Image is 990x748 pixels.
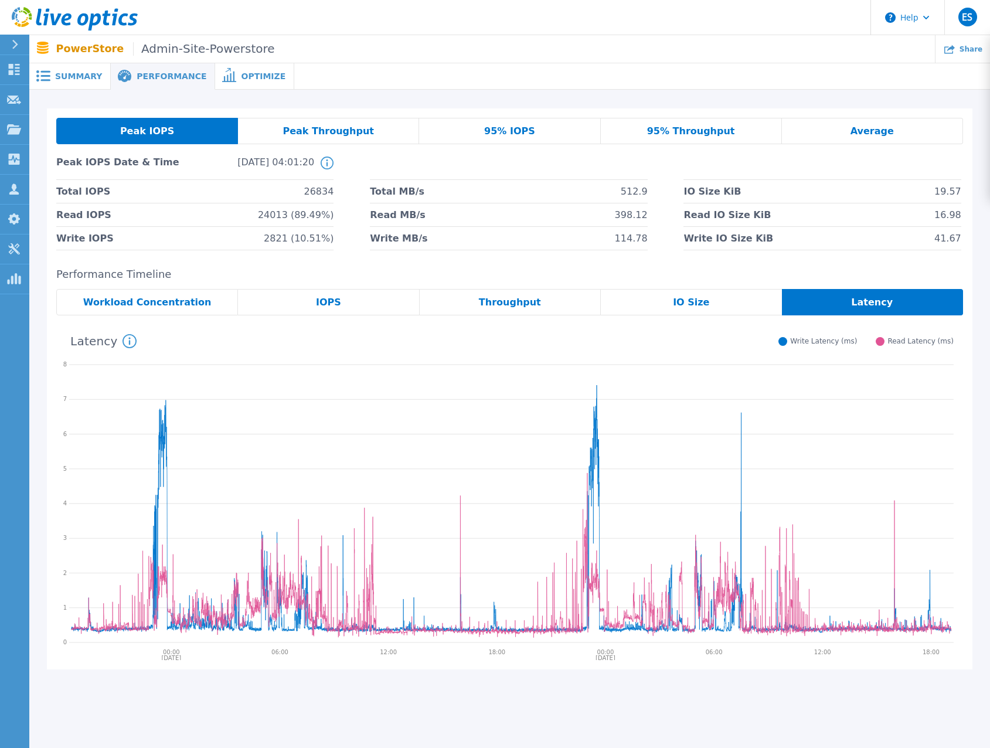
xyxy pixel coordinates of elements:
span: IO Size [673,298,709,307]
span: [DATE] 04:01:20 [185,157,314,179]
span: IOPS [316,298,341,307]
span: ES [962,12,972,22]
text: [DATE] [597,655,617,661]
span: 512.9 [621,180,648,203]
span: 19.57 [934,180,961,203]
span: Write MB/s [370,227,427,250]
span: Performance [137,72,206,80]
text: 0 [63,639,67,645]
span: 24013 (89.49%) [258,203,334,226]
span: Average [850,127,894,136]
span: Read MB/s [370,203,425,226]
span: Peak IOPS [120,127,174,136]
span: 41.67 [934,227,961,250]
span: Read IO Size KiB [683,203,771,226]
text: 1 [63,604,67,611]
span: 95% Throughput [647,127,735,136]
span: Peak Throughput [283,127,374,136]
h4: Latency [70,334,136,348]
span: 398.12 [615,203,648,226]
span: Share [960,46,982,53]
span: Peak IOPS Date & Time [56,157,185,179]
span: 95% IOPS [484,127,535,136]
span: 2821 (10.51%) [264,227,334,250]
text: 06:00 [706,649,723,655]
text: 12:00 [815,649,832,655]
span: Total IOPS [56,180,110,203]
text: 00:00 [163,649,180,655]
span: Write IOPS [56,227,114,250]
span: Throughput [479,298,541,307]
text: [DATE] [162,655,182,661]
span: 114.78 [615,227,648,250]
span: Workload Concentration [83,298,212,307]
span: Read Latency (ms) [887,337,954,346]
text: 4 [63,500,67,506]
text: 12:00 [380,649,397,655]
text: 3 [63,535,67,542]
span: Write IO Size KiB [683,227,773,250]
h2: Performance Timeline [56,268,963,281]
span: 16.98 [934,203,961,226]
span: Write Latency (ms) [790,337,857,346]
span: Total MB/s [370,180,424,203]
text: 18:00 [489,649,506,655]
text: 2 [63,570,67,576]
text: 7 [63,396,67,403]
span: IO Size KiB [683,180,741,203]
text: 18:00 [924,649,941,655]
span: 26834 [304,180,334,203]
span: Summary [55,72,102,80]
text: 8 [63,361,67,368]
text: 00:00 [598,649,615,655]
text: 5 [63,465,67,472]
span: Optimize [241,72,285,80]
span: Read IOPS [56,203,111,226]
span: Admin-Site-Powerstore [133,42,274,56]
text: 6 [63,431,67,437]
span: Latency [851,298,893,307]
p: PowerStore [56,42,275,56]
text: 06:00 [272,649,289,655]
